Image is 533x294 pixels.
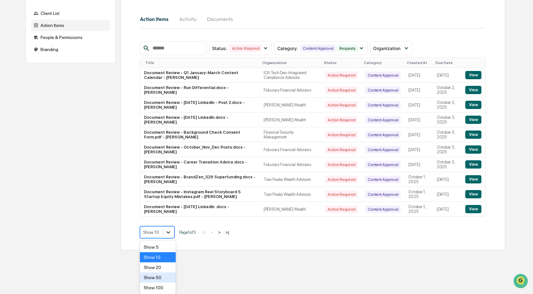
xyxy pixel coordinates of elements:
div: Due Date [436,61,459,65]
button: Documents [202,11,238,27]
div: Content Approval [365,146,401,153]
td: Document Review - [DATE] LinkedIn.docx - [PERSON_NAME] [140,112,260,127]
div: Status [324,61,359,65]
div: Content Approval [365,116,401,124]
div: Action Required [325,101,358,109]
span: Category : [277,46,298,51]
div: Client List [31,8,110,19]
td: Twin Peaks Wealth Advisors [260,172,321,187]
td: October 3, 2025 [433,157,461,172]
div: Action Items [31,20,110,31]
td: Fiduciary Financial Advisors [260,157,321,172]
td: October 3, 2025 [433,112,461,127]
span: Preclearance [13,80,41,86]
button: View [465,71,481,79]
td: October 1, 2025 [404,202,433,216]
button: Action Items [140,11,173,27]
td: [DATE] [404,98,433,112]
td: Document Review - October_Nov_Dec Posts.docx - [PERSON_NAME] [140,142,260,157]
div: Requests [337,45,358,52]
span: Status : [212,46,227,51]
div: Action Required [325,146,358,153]
span: Page 1 of 3 [179,230,196,235]
div: Created At [407,61,430,65]
p: How can we help? [6,13,115,23]
div: Content Approval [365,86,401,94]
td: [DATE] [404,157,433,172]
td: October 2, 2025 [433,83,461,98]
a: 🔎Data Lookup [4,89,42,101]
button: > [216,230,223,235]
div: Show 100 [140,283,176,293]
td: October 1, 2025 [404,187,433,202]
td: Document Review - Career Transition Advice.docx - [PERSON_NAME] [140,157,260,172]
div: Content Approval [365,176,401,183]
div: People & Permissions [31,32,110,43]
iframe: Open customer support [513,273,530,290]
div: 🖐️ [6,80,11,86]
div: Content Approval [365,72,401,79]
button: >| [223,230,231,235]
td: October 1, 2025 [404,172,433,187]
td: [DATE] [404,68,433,83]
button: View [465,175,481,183]
td: [PERSON_NAME] Wealth [260,112,321,127]
div: Action Required [325,161,358,168]
td: Document Review - BrandZen_529 Superfunding.docx - [PERSON_NAME] [140,172,260,187]
span: Organization [373,46,400,51]
button: View [465,205,481,213]
img: 1746055101610-c473b297-6a78-478c-a979-82029cc54cd1 [6,48,18,60]
td: [DATE] [404,142,433,157]
td: Fiduciary Financial Advisors [260,142,321,157]
span: Pylon [63,107,77,112]
button: View [465,190,481,198]
div: Content Approval [300,45,336,52]
a: Powered byPylon [45,107,77,112]
a: 🗄️Attestations [43,77,81,89]
div: Content Approval [365,131,401,138]
div: Action Required [325,86,358,94]
button: View [465,131,481,139]
td: ICA Tech Den-Integrated Compliance Advisors [260,68,321,83]
div: 🗄️ [46,80,51,86]
div: Show 50 [140,272,176,283]
td: Document Review - [DATE] LinkedIn - Post 2.docx - [PERSON_NAME] [140,98,260,112]
td: [DATE] [433,187,461,202]
div: Content Approval [365,191,401,198]
div: Action Required [325,131,358,138]
div: 🔎 [6,93,11,98]
td: [PERSON_NAME] Wealth [260,98,321,112]
div: Organization [262,61,319,65]
td: [DATE] [433,68,461,83]
td: Document Review - Run Differential.docx - [PERSON_NAME] [140,83,260,98]
div: Branding [31,44,110,55]
td: [DATE] [433,202,461,216]
button: View [465,116,481,124]
div: Title [145,61,257,65]
div: Category [364,61,402,65]
td: Document Review - Q1 January-March Content Calendar - [PERSON_NAME] [140,68,260,83]
div: Content Approval [365,101,401,109]
td: Document Review - Instagram Reel Storyboard 5 Startup Equity Mistakes.pdf - [PERSON_NAME] [140,187,260,202]
div: Show 5 [140,242,176,252]
button: Activity [173,11,202,27]
div: Action Required [325,206,358,213]
button: View [465,86,481,94]
td: Financial Security Management [260,127,321,142]
a: 🖐️Preclearance [4,77,43,89]
button: |< [201,230,208,235]
td: October 3, 2025 [433,127,461,142]
div: Action Required [325,72,358,79]
div: activity tabs [140,11,486,27]
td: Fiduciary Financial Advisors [260,83,321,98]
button: View [465,160,481,169]
div: We're available if you need us! [22,55,80,60]
button: < [209,230,216,235]
td: [DATE] [404,112,433,127]
span: Attestations [52,80,78,86]
button: View [465,145,481,154]
td: [DATE] [404,127,433,142]
td: October 3, 2025 [433,142,461,157]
